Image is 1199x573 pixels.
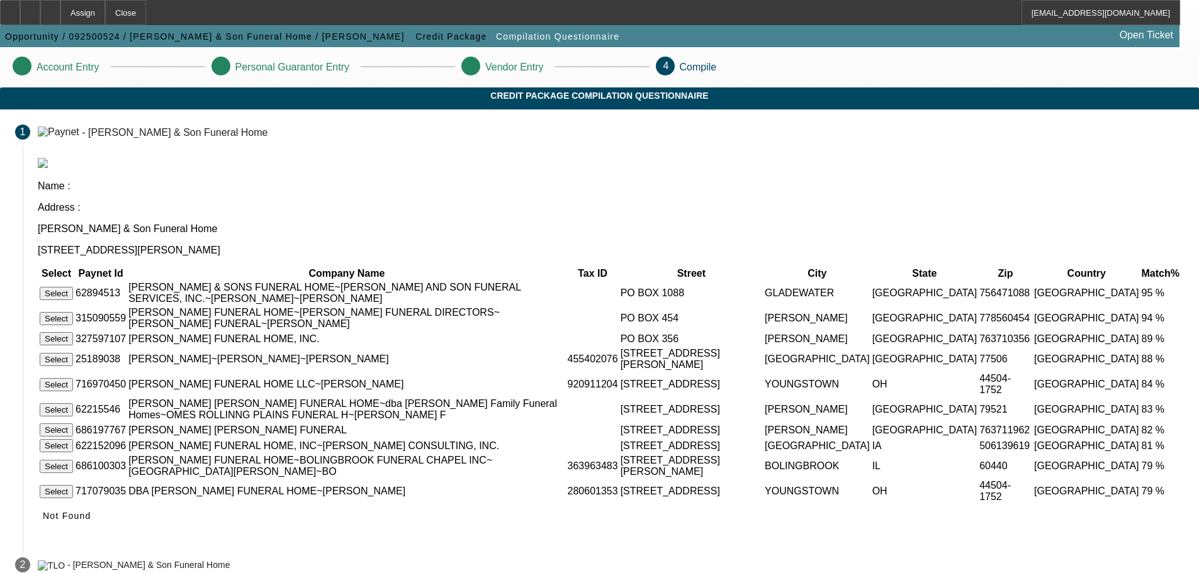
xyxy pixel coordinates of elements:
span: Credit Package [415,31,487,42]
td: PO BOX 356 [620,331,763,346]
td: YOUNGSTOWN [764,372,870,396]
td: [STREET_ADDRESS][PERSON_NAME] [620,347,763,371]
th: Paynet Id [75,267,127,280]
p: Vendor Entry [485,62,544,73]
img: Paynet [38,126,79,138]
td: [GEOGRAPHIC_DATA] [872,398,978,421]
td: 455402076 [567,347,619,371]
td: [STREET_ADDRESS] [620,423,763,437]
td: YOUNGSTOWN [764,479,870,503]
td: [PERSON_NAME] [764,331,870,346]
td: 77506 [979,347,1032,371]
th: Street [620,267,763,280]
td: [GEOGRAPHIC_DATA] [764,347,870,371]
td: 686100303 [75,454,127,478]
td: [STREET_ADDRESS] [620,398,763,421]
td: [GEOGRAPHIC_DATA] [1033,331,1140,346]
td: 89 % [1141,331,1180,346]
img: TLO [38,560,65,570]
td: BOLINGBROOK [764,454,870,478]
td: 622152096 [75,438,127,453]
td: 25189038 [75,347,127,371]
button: Select [40,423,73,437]
td: 280601353 [567,479,619,503]
th: Select [39,267,74,280]
td: [GEOGRAPHIC_DATA] [1033,454,1140,478]
button: Select [40,460,73,473]
td: 79 % [1141,479,1180,503]
td: [PERSON_NAME] & SONS FUNERAL HOME~[PERSON_NAME] AND SON FUNERAL SERVICES, INC.~[PERSON_NAME]~[PER... [128,281,565,305]
button: Select [40,312,73,325]
td: [GEOGRAPHIC_DATA] [764,438,870,453]
td: 62894513 [75,281,127,305]
td: [GEOGRAPHIC_DATA] [1033,438,1140,453]
button: Not Found [38,504,96,527]
td: 778560454 [979,306,1032,330]
td: 506139619 [979,438,1032,453]
p: [PERSON_NAME] & Son Funeral Home [38,223,1184,235]
td: PO BOX 1088 [620,281,763,305]
p: [STREET_ADDRESS][PERSON_NAME] [38,245,1184,256]
span: 2 [20,559,26,570]
td: 60440 [979,454,1032,478]
td: 716970450 [75,372,127,396]
td: 79521 [979,398,1032,421]
td: [STREET_ADDRESS] [620,438,763,453]
p: Name : [38,181,1184,192]
td: IA [872,438,978,453]
button: Select [40,332,73,345]
span: Credit Package Compilation Questionnaire [9,91,1190,101]
p: Personal Guarantor Entry [235,62,349,73]
td: [GEOGRAPHIC_DATA] [1033,398,1140,421]
td: [PERSON_NAME] [PERSON_NAME] FUNERAL HOME~dba [PERSON_NAME] Family Funeral Homes~OMES ROLLINNG PLA... [128,398,565,421]
th: Company Name [128,267,565,280]
td: 363963483 [567,454,619,478]
td: 88 % [1141,347,1180,371]
td: 717079035 [75,479,127,503]
td: [GEOGRAPHIC_DATA] [1033,423,1140,437]
td: 763711962 [979,423,1032,437]
td: 686197767 [75,423,127,437]
td: [GEOGRAPHIC_DATA] [1033,372,1140,396]
p: Account Entry [37,62,99,73]
td: [GEOGRAPHIC_DATA] [872,423,978,437]
td: [PERSON_NAME] FUNERAL HOME, INC. [128,331,565,346]
td: 920911204 [567,372,619,396]
button: Compilation Questionnaire [493,25,622,48]
td: OH [872,372,978,396]
td: PO BOX 454 [620,306,763,330]
td: [GEOGRAPHIC_DATA] [1033,281,1140,305]
td: 81 % [1141,438,1180,453]
td: 79 % [1141,454,1180,478]
td: [GEOGRAPHIC_DATA] [1033,479,1140,503]
td: [PERSON_NAME]~[PERSON_NAME]~[PERSON_NAME] [128,347,565,371]
td: [PERSON_NAME] [764,306,870,330]
td: [PERSON_NAME] [764,423,870,437]
p: Address : [38,202,1184,213]
span: 1 [20,126,26,138]
a: Open Ticket [1115,25,1178,46]
td: [GEOGRAPHIC_DATA] [872,331,978,346]
td: [STREET_ADDRESS] [620,479,763,503]
td: OH [872,479,978,503]
td: [GEOGRAPHIC_DATA] [872,347,978,371]
th: Zip [979,267,1032,280]
button: Select [40,485,73,498]
td: 84 % [1141,372,1180,396]
td: 95 % [1141,281,1180,305]
td: [GEOGRAPHIC_DATA] [872,281,978,305]
th: Tax ID [567,267,619,280]
div: - [PERSON_NAME] & Son Funeral Home [82,126,267,137]
td: 82 % [1141,423,1180,437]
span: Compilation Questionnaire [496,31,619,42]
td: [PERSON_NAME] FUNERAL HOME LLC~[PERSON_NAME] [128,372,565,396]
td: [GEOGRAPHIC_DATA] [872,306,978,330]
td: [STREET_ADDRESS] [620,372,763,396]
td: 327597107 [75,331,127,346]
td: 756471088 [979,281,1032,305]
td: [PERSON_NAME] FUNERAL HOME~[PERSON_NAME] FUNERAL DIRECTORS~[PERSON_NAME] FUNERAL~[PERSON_NAME] [128,306,565,330]
td: [PERSON_NAME] FUNERAL HOME~BOLINGBROOK FUNERAL CHAPEL INC~[GEOGRAPHIC_DATA][PERSON_NAME]~BO [128,454,565,478]
td: 44504-1752 [979,479,1032,503]
th: City [764,267,870,280]
td: 763710356 [979,331,1032,346]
